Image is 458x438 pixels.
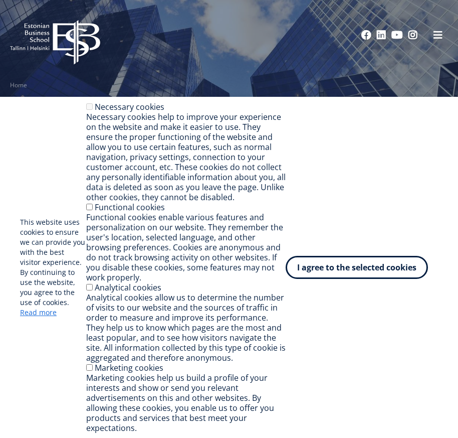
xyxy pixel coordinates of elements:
font: Analytical cookies [95,282,161,293]
font: Functional cookies [95,202,165,213]
font: Functional cookies enable various features and personalization on our website. They remember the ... [86,212,283,283]
button: I agree to the selected cookies [286,256,428,279]
font: Marketing cookies [95,362,163,373]
a: Home [10,80,27,90]
font: Analytical cookies allow us to determine the number of visits to our website and the sources of t... [86,292,286,363]
font: I agree to the selected cookies [297,262,416,273]
font: Necessary cookies [95,101,164,112]
a: Read more [20,308,57,318]
font: Marketing cookies help us build a profile of your interests and show or send you relevant adverti... [86,372,274,433]
font: This website uses cookies to ensure we can provide you with the best visitor experience. By conti... [20,217,85,307]
font: Home [10,81,27,89]
font: Microdegrees [10,90,195,131]
font: Necessary cookies help to improve your experience on the website and make it easier to use. They ... [86,111,286,203]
